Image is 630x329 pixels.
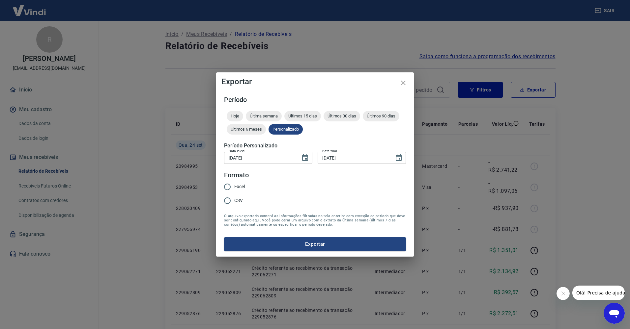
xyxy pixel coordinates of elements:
iframe: Mensagem da empresa [572,286,625,300]
iframe: Botão para abrir a janela de mensagens [604,303,625,324]
iframe: Fechar mensagem [557,287,570,300]
button: Choose date, selected date is 23 de set de 2025 [299,151,312,164]
span: Últimos 30 dias [324,114,360,118]
legend: Formato [224,170,249,180]
h5: Período [224,96,406,103]
button: close [395,75,411,91]
span: CSV [234,197,243,204]
div: Personalizado [269,124,303,135]
span: Última semana [246,114,282,118]
div: Últimos 90 dias [363,111,399,121]
span: Últimos 15 dias [284,114,321,118]
input: DD/MM/YYYY [224,152,296,164]
span: Últimos 90 dias [363,114,399,118]
div: Últimos 30 dias [324,111,360,121]
label: Data final [322,149,337,154]
span: O arquivo exportado conterá as informações filtradas na tela anterior com exceção do período que ... [224,214,406,227]
button: Exportar [224,237,406,251]
span: Hoje [227,114,243,118]
span: Personalizado [269,127,303,132]
div: Última semana [246,111,282,121]
input: DD/MM/YYYY [318,152,389,164]
div: Últimos 6 meses [227,124,266,135]
span: Últimos 6 meses [227,127,266,132]
span: Olá! Precisa de ajuda? [4,5,55,10]
button: Choose date, selected date is 24 de set de 2025 [392,151,405,164]
span: Excel [234,183,245,190]
div: Hoje [227,111,243,121]
h5: Período Personalizado [224,142,406,149]
label: Data inicial [229,149,245,154]
h4: Exportar [221,78,409,86]
div: Últimos 15 dias [284,111,321,121]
